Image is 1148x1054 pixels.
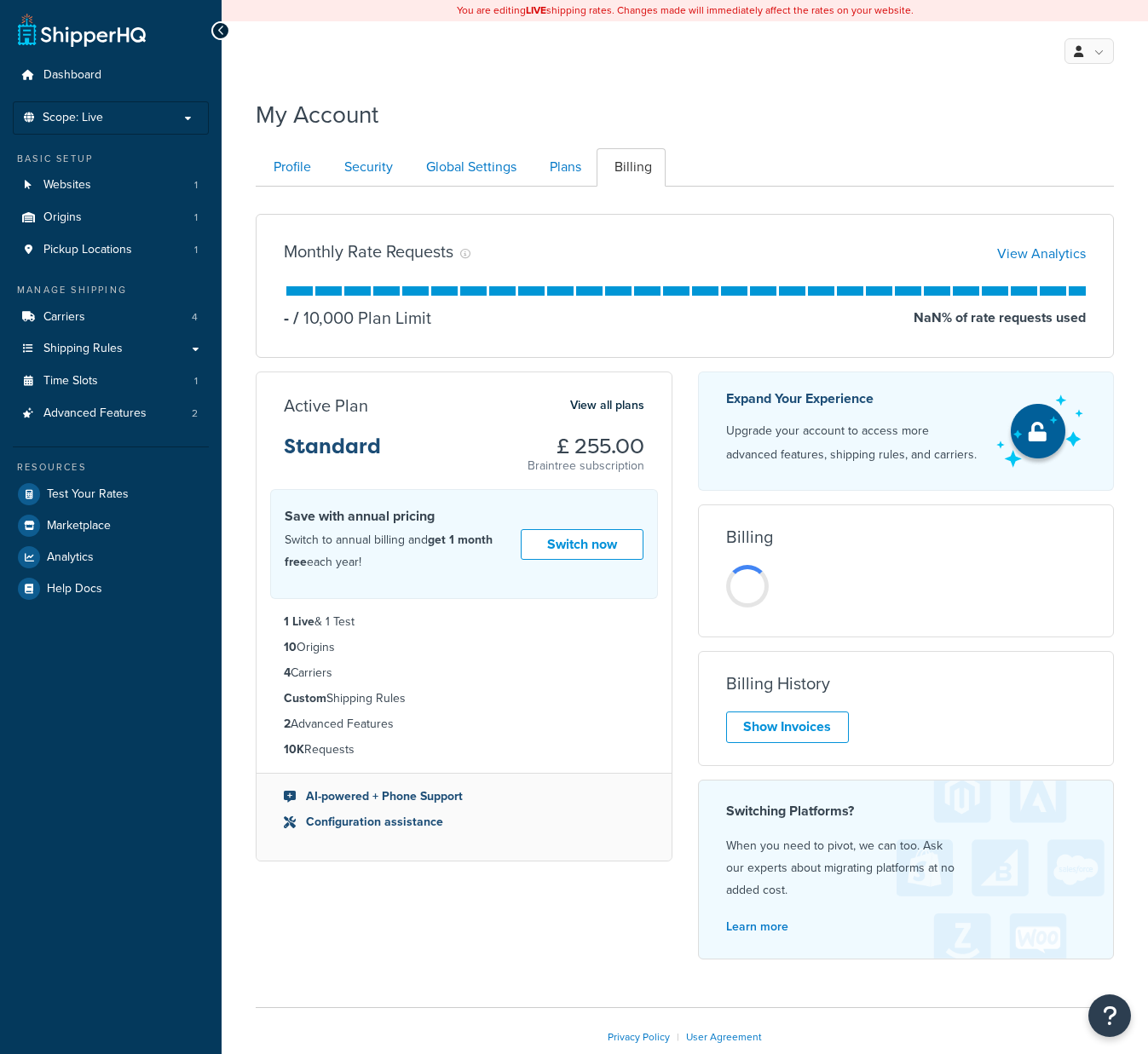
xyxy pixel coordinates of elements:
[284,435,381,471] h3: Standard
[284,715,291,733] strong: 2
[726,918,788,936] a: Learn more
[13,542,209,573] a: Analytics
[192,406,198,421] span: 2
[408,148,530,187] a: Global Settings
[47,582,102,596] span: Help Docs
[13,510,209,541] a: Marketplace
[13,202,209,233] li: Origins
[726,674,830,693] h3: Billing History
[284,306,289,330] p: -
[13,398,209,429] li: Advanced Features
[997,244,1086,263] a: View Analytics
[13,366,209,397] li: Time Slots
[13,366,209,397] a: Time Slots 1
[726,801,1087,821] h4: Switching Platforms?
[47,550,94,565] span: Analytics
[47,487,129,502] span: Test Your Rates
[284,664,291,682] strong: 4
[677,1029,679,1045] span: |
[13,283,209,297] div: Manage Shipping
[608,1029,670,1045] a: Privacy Policy
[43,178,91,193] span: Websites
[532,148,595,187] a: Plans
[284,787,644,806] li: AI-powered + Phone Support
[726,387,982,411] p: Expand Your Experience
[47,519,111,533] span: Marketplace
[256,98,378,131] h1: My Account
[43,310,85,325] span: Carriers
[570,395,644,417] a: View all plans
[528,458,644,475] p: Braintree subscription
[18,13,146,47] a: ShipperHQ Home
[13,234,209,266] a: Pickup Locations 1
[13,479,209,510] a: Test Your Rates
[194,243,198,257] span: 1
[43,342,123,356] span: Shipping Rules
[43,68,101,83] span: Dashboard
[13,60,209,91] a: Dashboard
[284,613,314,631] strong: 1 Live
[43,406,147,421] span: Advanced Features
[285,506,521,527] h4: Save with annual pricing
[194,374,198,389] span: 1
[13,398,209,429] a: Advanced Features 2
[726,711,849,743] a: Show Invoices
[13,170,209,201] a: Websites 1
[194,178,198,193] span: 1
[726,419,982,467] p: Upgrade your account to access more advanced features, shipping rules, and carriers.
[686,1029,762,1045] a: User Agreement
[521,529,643,561] a: Switch now
[1088,994,1131,1037] button: Open Resource Center
[13,202,209,233] a: Origins 1
[13,152,209,166] div: Basic Setup
[192,310,198,325] span: 4
[13,333,209,365] a: Shipping Rules
[13,302,209,333] li: Carriers
[256,148,325,187] a: Profile
[43,374,98,389] span: Time Slots
[726,527,773,546] h3: Billing
[13,170,209,201] li: Websites
[284,689,644,708] li: Shipping Rules
[285,529,521,573] p: Switch to annual billing and each year!
[284,740,644,759] li: Requests
[13,302,209,333] a: Carriers 4
[284,242,453,261] h3: Monthly Rate Requests
[289,306,431,330] p: 10,000 Plan Limit
[284,689,326,707] strong: Custom
[43,111,103,125] span: Scope: Live
[914,306,1086,330] p: NaN % of rate requests used
[597,148,666,187] a: Billing
[284,813,644,832] li: Configuration assistance
[698,371,1115,491] a: Expand Your Experience Upgrade your account to access more advanced features, shipping rules, and...
[284,638,297,656] strong: 10
[13,234,209,266] li: Pickup Locations
[284,664,644,683] li: Carriers
[284,638,644,657] li: Origins
[526,3,546,18] b: LIVE
[293,305,299,331] span: /
[43,210,82,225] span: Origins
[43,243,132,257] span: Pickup Locations
[284,613,644,631] li: & 1 Test
[726,835,1087,901] p: When you need to pivot, we can too. Ask our experts about migrating platforms at no added cost.
[13,573,209,604] a: Help Docs
[13,460,209,475] div: Resources
[194,210,198,225] span: 1
[284,396,368,415] h3: Active Plan
[284,740,304,758] strong: 10K
[528,435,644,458] h3: £ 255.00
[284,715,644,734] li: Advanced Features
[326,148,407,187] a: Security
